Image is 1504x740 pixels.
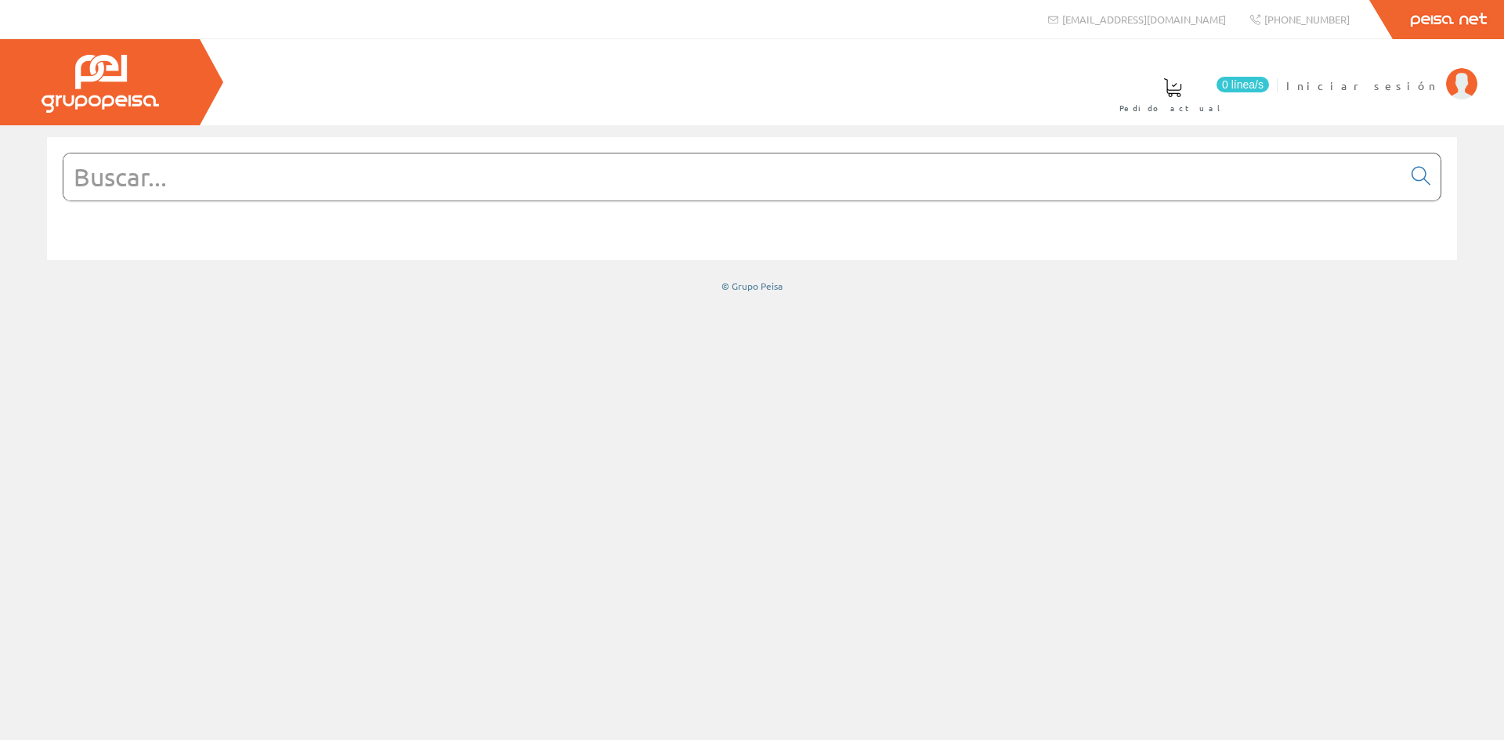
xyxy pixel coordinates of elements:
span: [PHONE_NUMBER] [1264,13,1350,26]
span: Iniciar sesión [1286,78,1438,93]
div: © Grupo Peisa [47,280,1457,293]
input: Buscar... [63,153,1402,200]
span: Pedido actual [1119,100,1226,116]
a: Iniciar sesión [1286,65,1477,80]
span: [EMAIL_ADDRESS][DOMAIN_NAME] [1062,13,1226,26]
span: 0 línea/s [1217,77,1269,92]
img: Grupo Peisa [42,55,159,113]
